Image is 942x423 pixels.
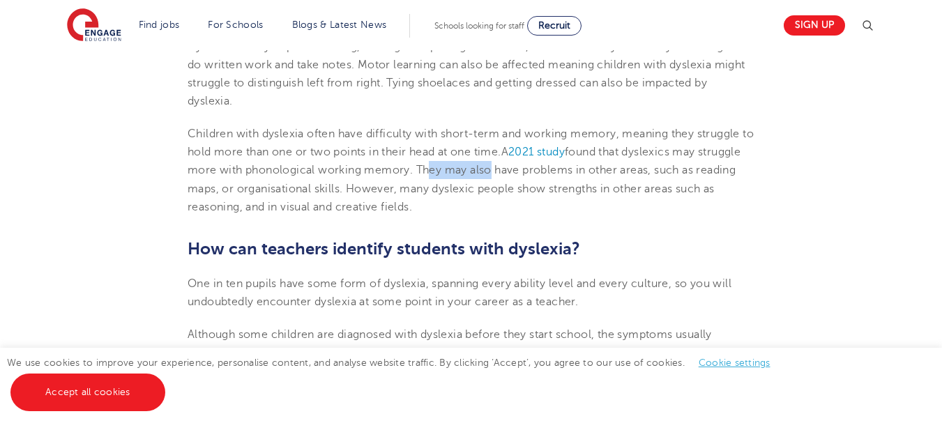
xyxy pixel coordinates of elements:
[188,328,712,359] span: Although some children are diagnosed with dyslexia before they start school, the symptoms usually...
[699,357,770,368] a: Cookie settings
[10,374,165,411] a: Accept all cookies
[67,8,121,43] img: Engage Education
[139,20,180,30] a: Find jobs
[527,16,582,36] a: Recruit
[188,164,736,213] span: . They may also have problems in other areas, such as reading maps, or organisational skills. How...
[784,15,845,36] a: Sign up
[501,146,508,158] span: A
[188,128,754,158] span: Children with dyslexia often have difficulty with short-term and working memory, meaning they str...
[208,20,263,30] a: For Schools
[508,146,565,158] a: 2021 study
[188,239,580,259] b: How can teachers identify students with dyslexia?
[538,20,570,31] span: Recruit
[292,20,387,30] a: Blogs & Latest News
[7,357,784,397] span: We use cookies to improve your experience, personalise content, and analyse website traffic. By c...
[434,21,524,31] span: Schools looking for staff
[188,277,731,308] span: One in ten pupils have some form of dyslexia, spanning every ability level and every culture, so ...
